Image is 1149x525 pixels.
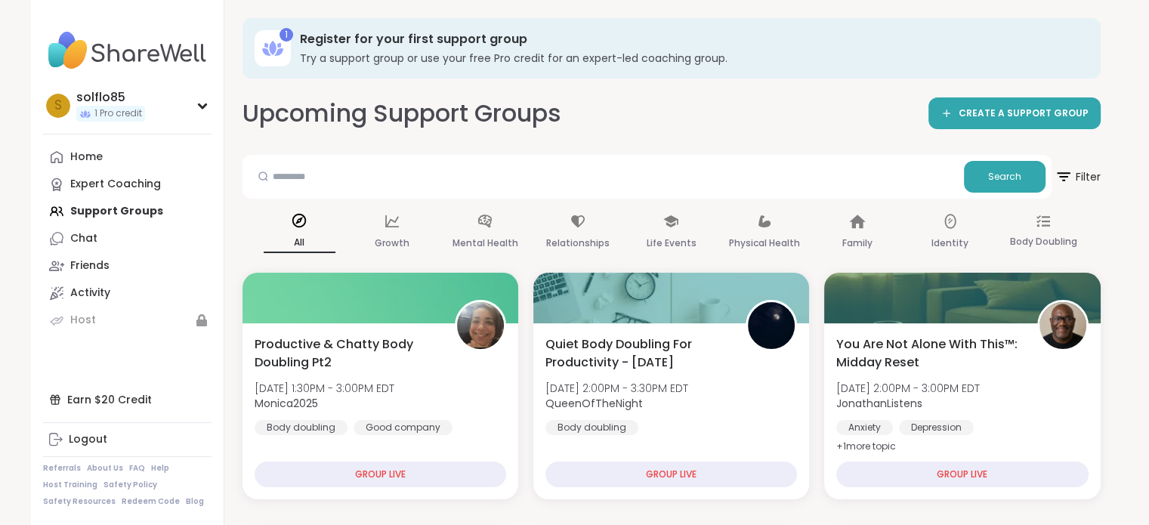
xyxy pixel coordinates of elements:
div: solflo85 [76,89,145,106]
div: GROUP LIVE [836,462,1088,487]
a: Safety Resources [43,496,116,507]
h3: Register for your first support group [300,31,1080,48]
p: Relationships [546,234,610,252]
a: Referrals [43,463,81,474]
p: Physical Health [729,234,800,252]
div: Chat [70,231,97,246]
p: All [264,233,335,253]
h2: Upcoming Support Groups [242,97,561,131]
div: Body doubling [255,420,347,435]
a: FAQ [129,463,145,474]
span: 1 Pro credit [94,107,142,120]
img: Monica2025 [457,302,504,349]
a: Chat [43,225,212,252]
span: s [54,96,62,116]
span: Search [988,170,1021,184]
p: Identity [931,234,968,252]
b: JonathanListens [836,396,922,411]
div: GROUP LIVE [255,462,506,487]
span: CREATE A SUPPORT GROUP [959,107,1089,120]
div: 1 [280,28,293,42]
span: [DATE] 1:30PM - 3:00PM EDT [255,381,394,396]
p: Family [842,234,873,252]
a: CREATE A SUPPORT GROUP [928,97,1101,129]
span: Productive & Chatty Body Doubling Pt2 [255,335,438,372]
div: Host [70,313,96,328]
h3: Try a support group or use your free Pro credit for an expert-led coaching group. [300,51,1080,66]
div: Earn $20 Credit [43,386,212,413]
span: [DATE] 2:00PM - 3:30PM EDT [545,381,688,396]
a: Help [151,463,169,474]
button: Search [964,161,1046,193]
a: Expert Coaching [43,171,212,198]
div: Good company [354,420,452,435]
p: Life Events [646,234,696,252]
a: Home [43,144,212,171]
span: [DATE] 2:00PM - 3:00PM EDT [836,381,980,396]
a: Friends [43,252,212,279]
div: Anxiety [836,420,893,435]
a: Host Training [43,480,97,490]
p: Mental Health [452,234,518,252]
a: Safety Policy [103,480,157,490]
a: Redeem Code [122,496,180,507]
span: Quiet Body Doubling For Productivity - [DATE] [545,335,729,372]
span: You Are Not Alone With This™: Midday Reset [836,335,1020,372]
div: Expert Coaching [70,177,161,192]
a: Host [43,307,212,334]
p: Growth [375,234,409,252]
button: Filter [1055,155,1101,199]
img: QueenOfTheNight [748,302,795,349]
a: Blog [186,496,204,507]
div: Activity [70,286,110,301]
div: GROUP LIVE [545,462,797,487]
a: Logout [43,426,212,453]
b: QueenOfTheNight [545,396,643,411]
img: ShareWell Nav Logo [43,24,212,77]
div: Home [70,150,103,165]
div: Friends [70,258,110,273]
img: JonathanListens [1039,302,1086,349]
div: Body doubling [545,420,638,435]
a: About Us [87,463,123,474]
div: Depression [899,420,974,435]
div: Logout [69,432,107,447]
a: Activity [43,279,212,307]
b: Monica2025 [255,396,318,411]
span: Filter [1055,159,1101,195]
p: Body Doubling [1009,233,1076,251]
